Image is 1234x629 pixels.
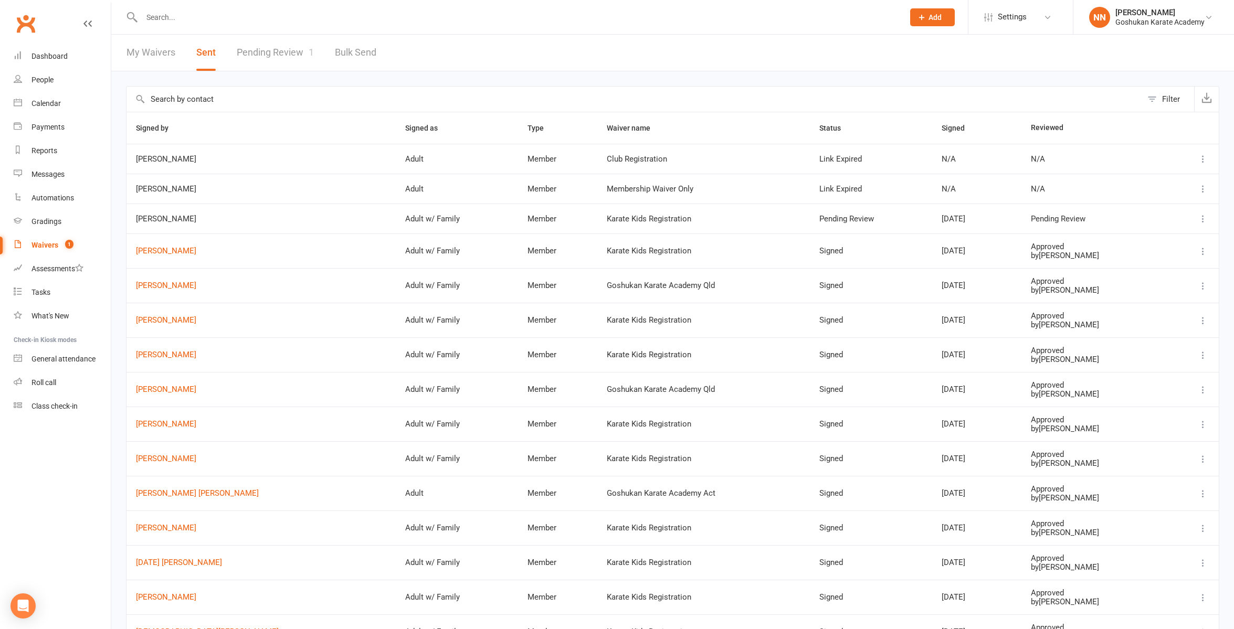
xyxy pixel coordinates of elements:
[518,372,597,407] td: Member
[518,510,597,545] td: Member
[31,241,58,249] div: Waivers
[810,174,932,204] td: Link Expired
[607,454,800,463] div: Karate Kids Registration
[942,454,965,463] span: [DATE]
[942,315,965,325] span: [DATE]
[31,52,68,60] div: Dashboard
[1031,242,1157,251] div: Approved
[607,558,800,567] div: Karate Kids Registration
[518,144,597,174] td: Member
[31,288,50,296] div: Tasks
[942,124,976,132] span: Signed
[136,593,386,602] a: [PERSON_NAME]
[942,419,965,429] span: [DATE]
[942,154,956,164] span: N/A
[607,155,800,164] div: Club Registration
[810,441,932,476] td: Signed
[14,304,111,328] a: What's New
[1031,381,1157,390] div: Approved
[396,510,518,545] td: Adult w/ Family
[136,215,386,223] span: [PERSON_NAME]
[31,402,78,410] div: Class check-in
[31,217,61,226] div: Gradings
[1031,519,1157,528] div: Approved
[136,247,386,255] a: [PERSON_NAME]
[396,476,518,510] td: Adult
[1031,155,1157,164] div: N/A
[607,124,662,132] span: Waiver name
[396,268,518,303] td: Adult w/ Family
[13,10,39,37] a: Clubworx
[14,139,111,163] a: Reports
[136,281,386,290] a: [PERSON_NAME]
[396,303,518,337] td: Adult w/ Family
[810,476,932,510] td: Signed
[14,371,111,395] a: Roll call
[607,489,800,498] div: Goshukan Karate Academy Act
[810,233,932,268] td: Signed
[810,204,932,233] td: Pending Review
[396,204,518,233] td: Adult w/ Family
[136,185,386,194] span: [PERSON_NAME]
[14,210,111,233] a: Gradings
[942,246,965,255] span: [DATE]
[607,593,800,602] div: Karate Kids Registration
[1142,87,1194,112] button: Filter
[14,92,111,115] a: Calendar
[31,355,96,363] div: General attendance
[396,144,518,174] td: Adult
[396,233,518,268] td: Adult w/ Family
[910,8,955,26] button: Add
[1115,8,1205,17] div: [PERSON_NAME]
[518,337,597,372] td: Member
[136,155,386,164] span: [PERSON_NAME]
[942,350,965,359] span: [DATE]
[31,312,69,320] div: What's New
[810,144,932,174] td: Link Expired
[1031,277,1157,286] div: Approved
[396,580,518,614] td: Adult w/ Family
[14,395,111,418] a: Class kiosk mode
[1031,321,1157,329] div: by [PERSON_NAME]
[1031,598,1157,606] div: by [PERSON_NAME]
[1031,563,1157,572] div: by [PERSON_NAME]
[528,122,555,134] button: Type
[810,268,932,303] td: Signed
[31,99,61,108] div: Calendar
[396,441,518,476] td: Adult w/ Family
[335,35,376,71] a: Bulk Send
[136,316,386,325] a: [PERSON_NAME]
[396,545,518,580] td: Adult w/ Family
[1031,528,1157,537] div: by [PERSON_NAME]
[1031,312,1157,321] div: Approved
[1031,494,1157,503] div: by [PERSON_NAME]
[607,215,800,223] div: Karate Kids Registration
[31,76,54,84] div: People
[136,558,386,567] a: [DATE] [PERSON_NAME]
[942,523,965,532] span: [DATE]
[518,174,597,204] td: Member
[405,122,449,134] button: Signed as
[942,488,965,498] span: [DATE]
[14,233,111,257] a: Waivers 1
[1031,355,1157,364] div: by [PERSON_NAME]
[1021,112,1166,144] th: Reviewed
[1031,415,1157,424] div: Approved
[126,87,1142,112] input: Search by contact
[607,420,800,429] div: Karate Kids Registration
[810,510,932,545] td: Signed
[309,47,314,58] span: 1
[518,233,597,268] td: Member
[136,420,386,429] a: [PERSON_NAME]
[396,407,518,441] td: Adult w/ Family
[1031,286,1157,295] div: by [PERSON_NAME]
[518,303,597,337] td: Member
[607,350,800,359] div: Karate Kids Registration
[136,350,386,359] a: [PERSON_NAME]
[31,194,74,202] div: Automations
[810,407,932,441] td: Signed
[1115,17,1205,27] div: Goshukan Karate Academy
[136,385,386,394] a: [PERSON_NAME]
[810,337,932,372] td: Signed
[14,163,111,186] a: Messages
